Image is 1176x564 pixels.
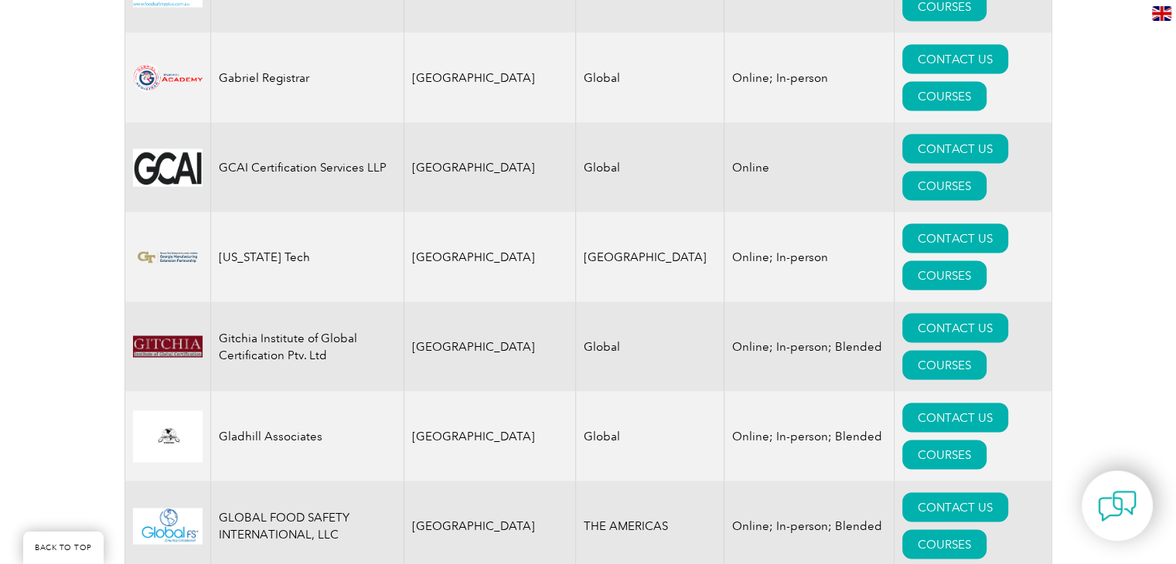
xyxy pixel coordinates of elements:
a: COURSES [902,261,987,290]
td: Online [724,123,895,212]
img: c8bed0e6-59d5-ee11-904c-002248931104-logo.png [133,336,203,358]
img: 0025a846-35c2-eb11-bacc-0022481832e0-logo.jpg [133,411,203,464]
td: [GEOGRAPHIC_DATA] [576,212,724,302]
a: CONTACT US [902,45,1008,74]
a: COURSES [902,172,987,201]
a: COURSES [902,351,987,380]
td: GCAI Certification Services LLP [210,123,404,212]
td: [GEOGRAPHIC_DATA] [404,392,576,481]
a: CONTACT US [902,493,1008,522]
img: contact-chat.png [1098,487,1137,525]
td: Online; In-person [724,212,895,302]
a: COURSES [902,530,987,559]
img: 17b06828-a505-ea11-a811-000d3a79722d-logo.png [133,64,203,92]
td: Global [576,33,724,123]
img: e72924ac-d9bc-ea11-a814-000d3a79823d-logo.png [133,248,203,267]
a: COURSES [902,440,987,470]
a: BACK TO TOP [23,532,104,564]
a: CONTACT US [902,314,1008,343]
td: Global [576,392,724,481]
a: CONTACT US [902,403,1008,433]
td: Online; In-person [724,33,895,123]
td: Global [576,302,724,392]
td: Online; In-person; Blended [724,302,895,392]
td: [GEOGRAPHIC_DATA] [404,302,576,392]
td: [GEOGRAPHIC_DATA] [404,33,576,123]
td: [US_STATE] Tech [210,212,404,302]
td: Online; In-person; Blended [724,392,895,481]
td: Gitchia Institute of Global Certification Ptv. Ltd [210,302,404,392]
td: Gabriel Registrar [210,33,404,123]
td: [GEOGRAPHIC_DATA] [404,123,576,212]
img: 590b14fd-4650-f011-877b-00224891b167-logo.png [133,149,203,187]
img: en [1152,6,1171,21]
a: CONTACT US [902,134,1008,164]
a: COURSES [902,82,987,111]
a: CONTACT US [902,224,1008,253]
td: Global [576,123,724,212]
img: 6c340fde-d376-eb11-a812-002248145cb7-logo.jpg [133,508,203,545]
td: [GEOGRAPHIC_DATA] [404,212,576,302]
td: Gladhill Associates [210,392,404,481]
